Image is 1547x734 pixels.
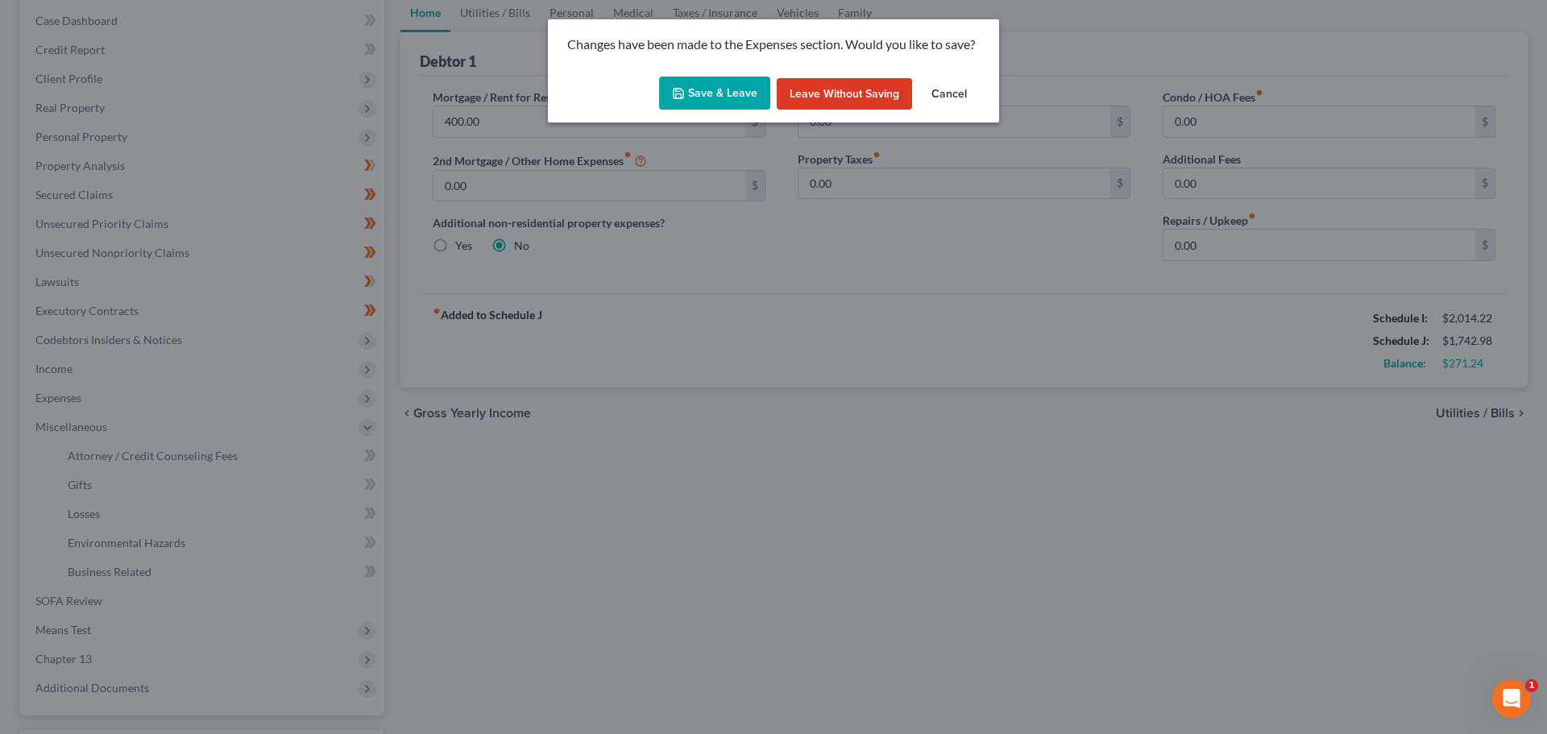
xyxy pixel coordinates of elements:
[567,35,980,54] p: Changes have been made to the Expenses section. Would you like to save?
[1525,679,1538,692] span: 1
[659,77,770,110] button: Save & Leave
[1492,679,1531,718] iframe: Intercom live chat
[777,78,912,110] button: Leave without Saving
[919,78,980,110] button: Cancel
